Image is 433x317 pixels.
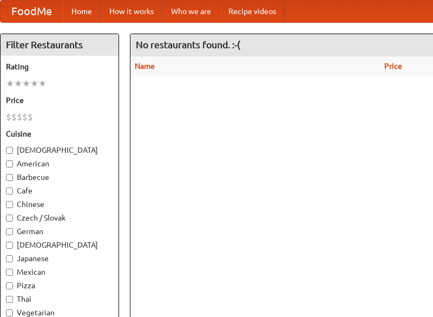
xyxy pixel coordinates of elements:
input: German [6,228,13,235]
label: American [6,158,113,169]
ng-pluralize: No restaurants found. :-( [136,40,240,50]
label: German [6,226,113,237]
li: ★ [6,77,14,89]
li: $ [6,111,11,123]
input: American [6,160,13,167]
input: Czech / Slovak [6,215,13,222]
label: Mexican [6,267,113,277]
input: Pizza [6,282,13,289]
a: Home [63,1,101,22]
a: Who we are [162,1,220,22]
label: [DEMOGRAPHIC_DATA] [6,145,113,156]
li: $ [17,111,22,123]
input: Vegetarian [6,309,13,316]
label: Chinese [6,199,113,210]
li: $ [28,111,33,123]
input: [DEMOGRAPHIC_DATA] [6,242,13,249]
li: $ [22,111,28,123]
input: Thai [6,296,13,303]
a: FoodMe [1,1,63,22]
li: ★ [38,77,47,89]
a: Recipe videos [220,1,285,22]
h4: Filter Restaurants [1,34,119,56]
input: Barbecue [6,174,13,181]
li: ★ [14,77,22,89]
h5: Rating [6,61,113,72]
li: ★ [30,77,38,89]
input: Japanese [6,255,13,262]
input: Mexican [6,269,13,276]
input: [DEMOGRAPHIC_DATA] [6,147,13,154]
a: Name [135,62,155,70]
li: ★ [22,77,30,89]
h5: Cuisine [6,128,113,139]
li: $ [11,111,17,123]
a: Price [384,62,402,70]
label: Thai [6,294,113,305]
h5: Price [6,95,113,106]
input: Cafe [6,187,13,195]
label: Barbecue [6,172,113,183]
label: Cafe [6,185,113,196]
label: [DEMOGRAPHIC_DATA] [6,240,113,250]
a: How it works [101,1,162,22]
label: Pizza [6,280,113,291]
label: Japanese [6,253,113,264]
input: Chinese [6,201,13,208]
label: Czech / Slovak [6,212,113,223]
